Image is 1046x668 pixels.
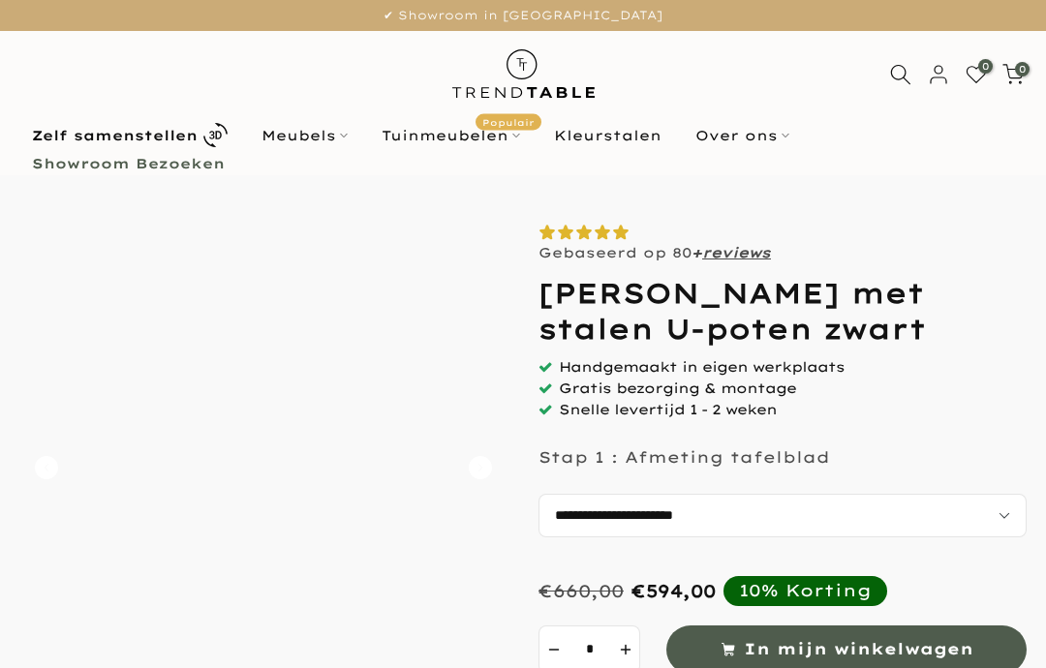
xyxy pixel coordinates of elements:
[559,380,796,397] span: Gratis bezorging & montage
[244,124,364,147] a: Meubels
[439,31,608,117] img: trend-table
[678,124,806,147] a: Over ons
[538,494,1027,537] select: autocomplete="off"
[15,152,241,175] a: Showroom Bezoeken
[966,64,987,85] a: 0
[476,113,541,130] span: Populair
[469,456,492,479] button: Carousel Next Arrow
[35,456,58,479] button: Carousel Back Arrow
[15,118,244,152] a: Zelf samenstellen
[32,157,225,170] b: Showroom Bezoeken
[364,124,537,147] a: TuinmeubelenPopulair
[2,569,99,666] iframe: toggle-frame
[978,59,993,74] span: 0
[559,401,777,418] span: Snelle levertijd 1 - 2 weken
[537,124,678,147] a: Kleurstalen
[538,276,1027,347] h1: [PERSON_NAME] met stalen U-poten zwart
[702,244,771,261] a: reviews
[744,635,973,663] span: In mijn winkelwagen
[538,244,771,261] p: Gebaseerd op 80
[538,580,624,602] div: €660,00
[32,129,198,142] b: Zelf samenstellen
[692,244,702,261] strong: +
[24,5,1022,26] p: ✔ Showroom in [GEOGRAPHIC_DATA]
[559,358,845,376] span: Handgemaakt in eigen werkplaats
[631,580,716,602] div: €594,00
[538,447,830,467] p: Stap 1 : Afmeting tafelblad
[1015,62,1030,76] span: 0
[1002,64,1024,85] a: 0
[739,580,872,601] div: 10% Korting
